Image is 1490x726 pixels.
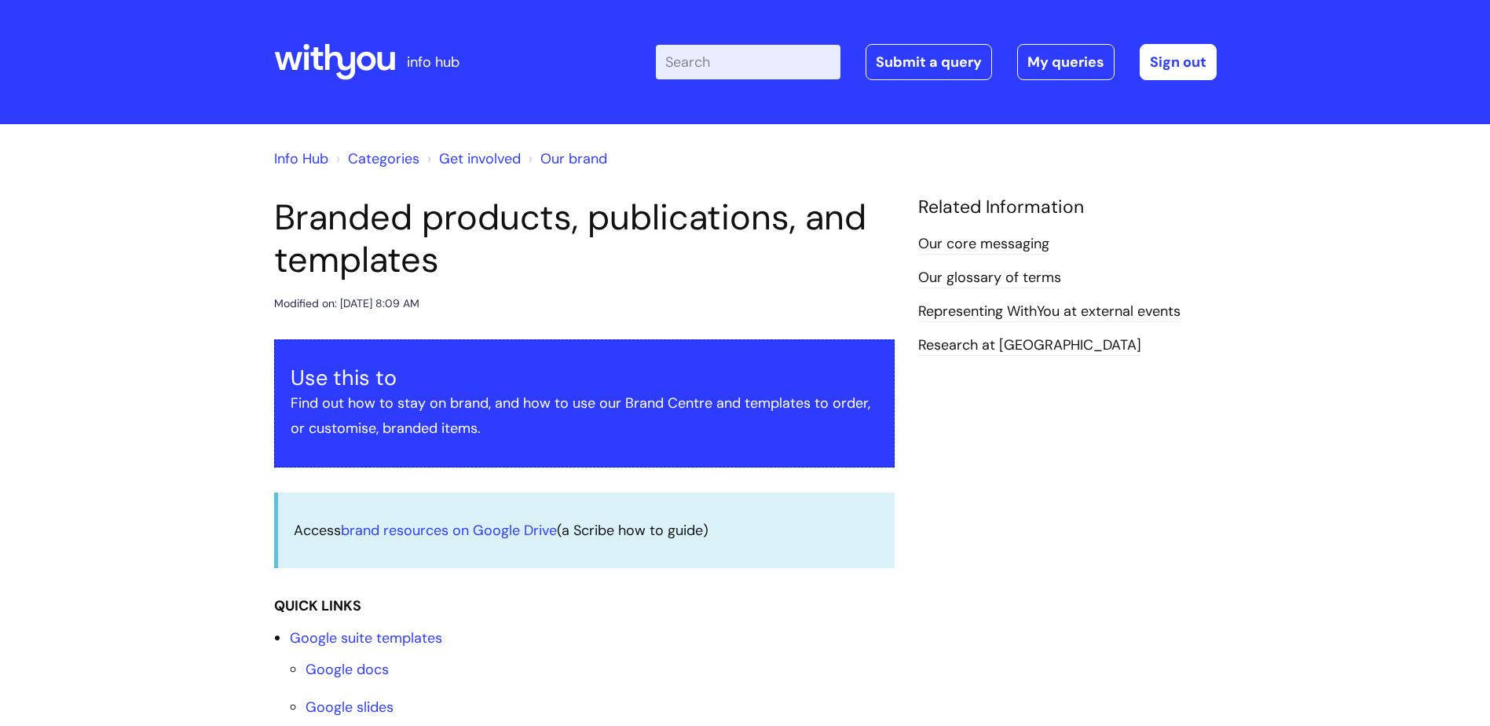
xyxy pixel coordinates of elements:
a: Our core messaging [918,234,1049,255]
li: Our brand [525,146,607,171]
a: Google docs [306,660,389,679]
a: Research at [GEOGRAPHIC_DATA] [918,335,1141,356]
a: Google slides [306,698,394,717]
div: | - [656,44,1217,80]
a: Submit a query [866,44,992,80]
p: info hub [407,49,459,75]
a: Categories [348,149,419,168]
a: My queries [1017,44,1115,80]
strong: QUICK LINKS [274,596,361,615]
li: Solution home [332,146,419,171]
a: brand resources on Google Drive [341,521,557,540]
div: Modified on: [DATE] 8:09 AM [274,294,419,313]
h4: Related Information [918,196,1217,218]
a: Info Hub [274,149,328,168]
h1: Branded products, publications, and templates [274,196,895,281]
h3: Use this to [291,365,878,390]
p: Find out how to stay on brand, and how to use our Brand Centre and templates to order, or customi... [291,390,878,442]
a: Our brand [540,149,607,168]
a: Get involved [439,149,521,168]
a: Representing WithYou at external events [918,302,1181,322]
li: Get involved [423,146,521,171]
a: Google suite templates [290,629,442,647]
p: Access (a Scribe how to guide) [294,518,879,543]
input: Search [656,45,840,79]
a: Sign out [1140,44,1217,80]
a: Our glossary of terms [918,268,1061,288]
